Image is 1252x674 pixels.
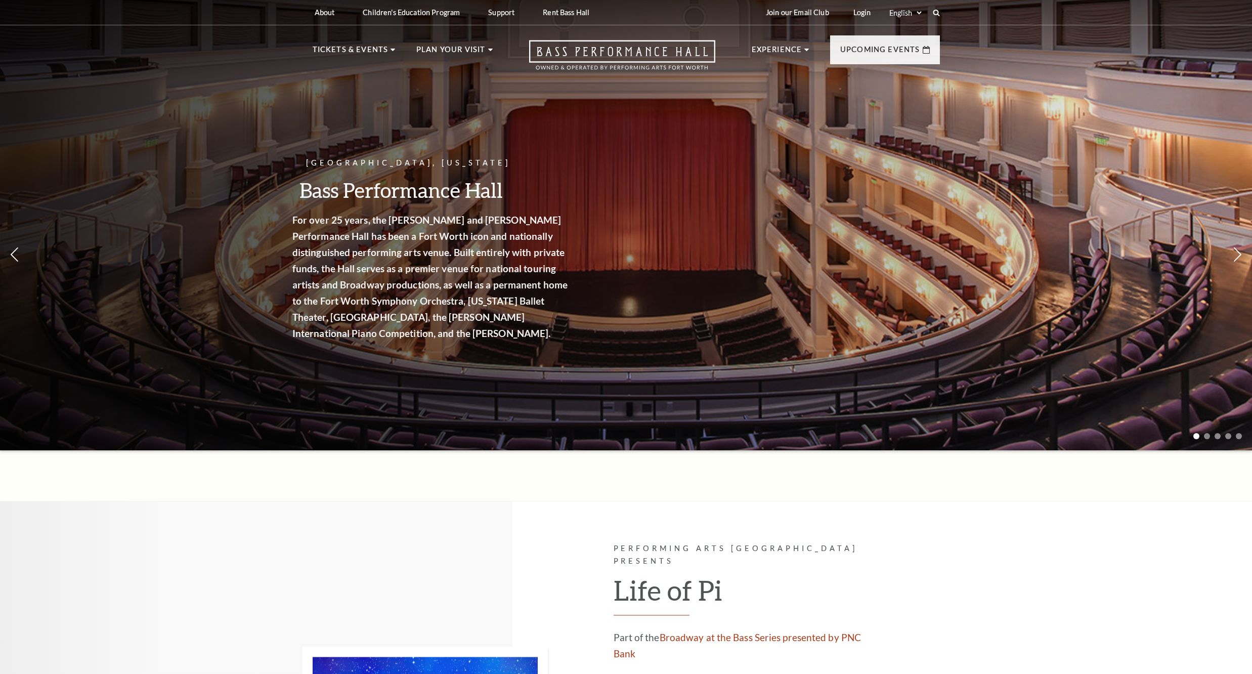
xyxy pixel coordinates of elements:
[614,568,884,610] h2: Life of Pi
[315,8,335,17] p: About
[543,8,589,17] p: Rent Bass Hall
[614,624,884,656] p: Part of the
[309,214,584,339] strong: For over 25 years, the [PERSON_NAME] and [PERSON_NAME] Performance Hall has been a Fort Worth ico...
[614,626,861,654] a: Broadway at the Bass Series presented by PNC Bank
[363,8,460,17] p: Children's Education Program
[840,44,920,62] p: Upcoming Events
[614,537,884,562] p: Performing Arts [GEOGRAPHIC_DATA] Presents
[887,8,923,18] select: Select:
[313,44,388,62] p: Tickets & Events
[488,8,514,17] p: Support
[416,44,486,62] p: Plan Your Visit
[309,157,587,170] p: [GEOGRAPHIC_DATA], [US_STATE]
[309,177,587,203] h3: Bass Performance Hall
[752,44,802,62] p: Experience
